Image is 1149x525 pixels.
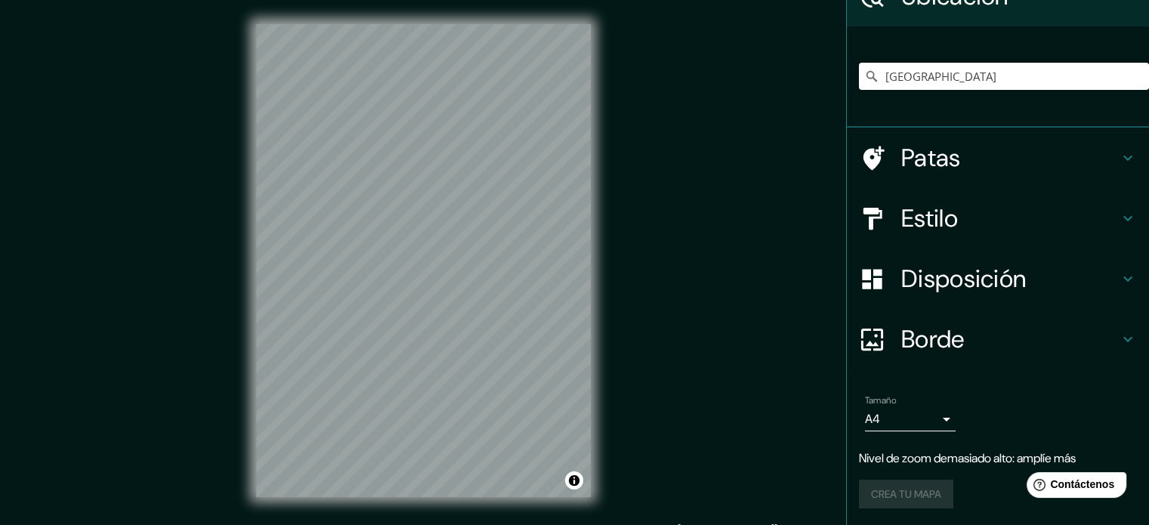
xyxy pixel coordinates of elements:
[901,202,958,234] font: Estilo
[865,407,956,431] div: A4
[901,323,965,355] font: Borde
[859,450,1076,466] font: Nivel de zoom demasiado alto: amplíe más
[859,63,1149,90] input: Elige tu ciudad o zona
[865,411,880,427] font: A4
[847,309,1149,369] div: Borde
[565,471,583,489] button: Activar o desactivar atribución
[865,394,896,406] font: Tamaño
[847,128,1149,188] div: Patas
[901,263,1026,295] font: Disposición
[847,249,1149,309] div: Disposición
[1015,466,1132,508] iframe: Lanzador de widgets de ayuda
[256,24,591,497] canvas: Mapa
[847,188,1149,249] div: Estilo
[901,142,961,174] font: Patas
